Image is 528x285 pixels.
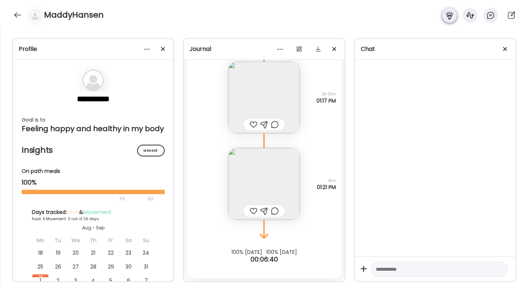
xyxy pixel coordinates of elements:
div: Sa [120,234,136,247]
img: images%2FuuvaCZyNAgWlTSECdmI61jrjkS73%2FpgmNHsNVR5gHaGrKpxhN%2FHayXZlM4TQey0FaQOJL9_240 [228,62,300,133]
div: 100% [22,178,165,187]
div: 28 [85,260,101,273]
div: 90 [147,195,154,203]
h4: MaddyHansen [44,9,104,21]
div: 27 [67,260,84,273]
div: Tu [50,234,66,247]
div: 20 [67,247,84,259]
div: Th [85,234,101,247]
span: 01:17 PM [316,97,336,104]
span: 4m [317,177,336,184]
div: Profile [19,45,168,53]
div: Feeling happy and healthy in my body [22,124,165,133]
img: bg-avatar-default.svg [30,10,40,20]
div: 30 [120,260,136,273]
span: Food [67,208,79,216]
div: 100% [DATE] · 100% [DATE] [184,249,344,255]
span: 01:21 PM [317,184,336,190]
div: Manage [137,145,165,156]
div: Goal is to [22,115,165,124]
div: 22 [103,247,119,259]
div: 18 [32,247,48,259]
img: bg-avatar-default.svg [82,69,104,91]
div: 31 [138,260,154,273]
div: 21 [85,247,101,259]
span: Movement [83,208,111,216]
div: 29 [103,260,119,273]
div: 26 [50,260,66,273]
img: images%2FuuvaCZyNAgWlTSECdmI61jrjkS73%2FUN2WDBYHOwZcokgVTDZc%2F3Wp5dQqYIbkHbdwBLtyS_240 [228,148,300,220]
h2: Insights [22,145,165,156]
div: Aug - Sep [32,225,154,231]
div: Sep [32,274,48,277]
div: On path meals [22,167,165,175]
div: 24 [138,247,154,259]
span: 2h 5m [316,91,336,97]
div: Chat [361,45,510,53]
div: Fr [103,234,119,247]
div: Su [138,234,154,247]
div: We [67,234,84,247]
div: 23 [120,247,136,259]
div: 25 [32,260,48,273]
div: Food: 4 Movement: 0 out of 26 days [32,216,154,222]
div: 19 [50,247,66,259]
div: 70 [22,195,145,203]
div: Days tracked: & [32,208,154,216]
div: 00:06:40 [184,255,344,264]
div: Mo [32,234,48,247]
div: Journal [190,45,338,53]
